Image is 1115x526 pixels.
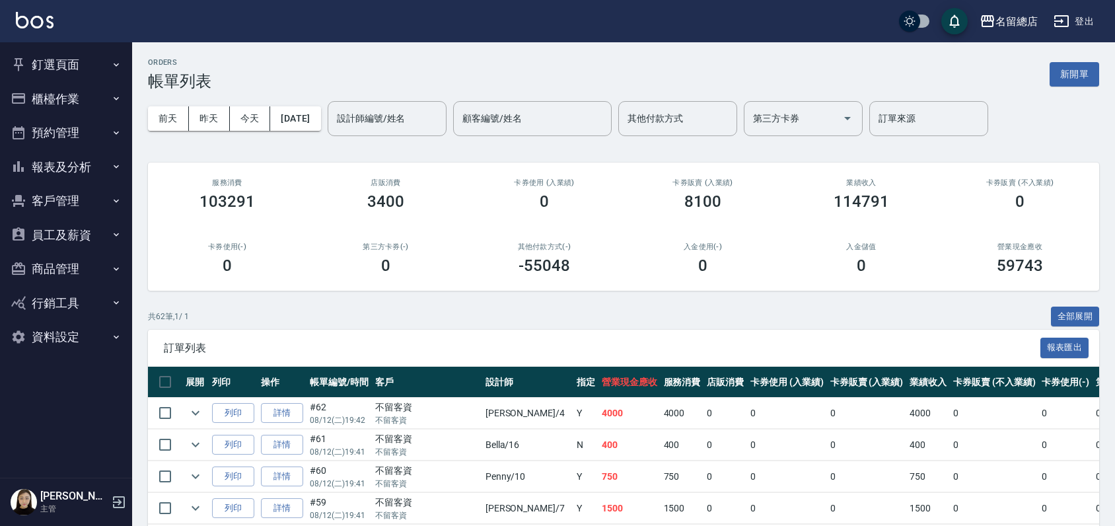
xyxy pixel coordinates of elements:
th: 營業現金應收 [598,367,661,398]
td: 750 [598,461,661,492]
td: Bella /16 [482,430,573,461]
td: 400 [661,430,704,461]
button: 列印 [212,435,254,455]
th: 客戶 [372,367,482,398]
a: 報表匯出 [1040,341,1089,354]
h3: 0 [381,256,390,275]
p: 08/12 (二) 19:42 [310,414,369,426]
h3: 0 [698,256,707,275]
h2: 入金儲值 [798,243,925,251]
button: 昨天 [189,106,230,131]
h2: 卡券販賣 (入業績) [639,178,766,187]
td: 750 [661,461,704,492]
td: N [573,430,598,461]
th: 服務消費 [661,367,704,398]
h3: 服務消費 [164,178,291,187]
a: 新開單 [1050,67,1099,80]
td: 0 [950,398,1038,429]
button: expand row [186,498,205,518]
p: 主管 [40,503,108,515]
button: 登出 [1048,9,1099,34]
th: 操作 [258,367,306,398]
td: Penny /10 [482,461,573,492]
div: 不留客資 [375,496,479,509]
h3: 0 [540,192,549,211]
h3: 0 [857,256,866,275]
button: 釘選頁面 [5,48,127,82]
td: 1500 [906,493,950,524]
p: 08/12 (二) 19:41 [310,509,369,521]
td: [PERSON_NAME] /4 [482,398,573,429]
td: 4000 [661,398,704,429]
td: 0 [703,398,747,429]
h3: -55048 [519,256,570,275]
h2: 卡券使用 (入業績) [481,178,608,187]
th: 卡券販賣 (入業績) [827,367,907,398]
button: 今天 [230,106,271,131]
h3: 帳單列表 [148,72,211,91]
h2: 卡券使用(-) [164,243,291,251]
h3: 114791 [834,192,889,211]
button: save [941,8,968,34]
button: expand row [186,403,205,423]
td: 4000 [598,398,661,429]
p: 不留客資 [375,446,479,458]
img: Person [11,489,37,515]
img: Logo [16,12,54,28]
th: 帳單編號/時間 [306,367,372,398]
td: 1500 [598,493,661,524]
p: 08/12 (二) 19:41 [310,478,369,490]
h3: 59743 [997,256,1043,275]
button: 全部展開 [1051,307,1100,327]
div: 不留客資 [375,432,479,446]
div: 不留客資 [375,464,479,478]
td: 1500 [661,493,704,524]
td: 400 [598,430,661,461]
p: 不留客資 [375,414,479,426]
h2: 業績收入 [798,178,925,187]
td: 0 [1038,430,1093,461]
td: 0 [747,461,827,492]
td: 4000 [906,398,950,429]
th: 卡券販賣 (不入業績) [950,367,1038,398]
button: 行銷工具 [5,286,127,320]
button: 櫃檯作業 [5,82,127,116]
button: expand row [186,467,205,486]
a: 詳情 [261,403,303,424]
td: 0 [703,430,747,461]
td: [PERSON_NAME] /7 [482,493,573,524]
td: Y [573,493,598,524]
button: 資料設定 [5,320,127,354]
th: 設計師 [482,367,573,398]
h3: 3400 [367,192,404,211]
p: 08/12 (二) 19:41 [310,446,369,458]
a: 詳情 [261,498,303,519]
button: 報表及分析 [5,150,127,184]
p: 不留客資 [375,478,479,490]
td: #59 [306,493,372,524]
span: 訂單列表 [164,342,1040,355]
h3: 0 [223,256,232,275]
h5: [PERSON_NAME] [40,490,108,503]
h2: 卡券販賣 (不入業績) [956,178,1083,187]
div: 名留總店 [995,13,1038,30]
h3: 0 [1015,192,1025,211]
td: 0 [1038,461,1093,492]
button: 客戶管理 [5,184,127,218]
h2: ORDERS [148,58,211,67]
button: 前天 [148,106,189,131]
h2: 第三方卡券(-) [322,243,449,251]
td: 0 [747,430,827,461]
h2: 其他付款方式(-) [481,243,608,251]
td: 0 [950,461,1038,492]
h2: 店販消費 [322,178,449,187]
td: 0 [1038,398,1093,429]
h2: 入金使用(-) [639,243,766,251]
td: #62 [306,398,372,429]
button: 預約管理 [5,116,127,150]
button: 列印 [212,467,254,487]
td: #61 [306,430,372,461]
th: 卡券使用(-) [1038,367,1093,398]
button: 商品管理 [5,252,127,286]
td: 400 [906,430,950,461]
